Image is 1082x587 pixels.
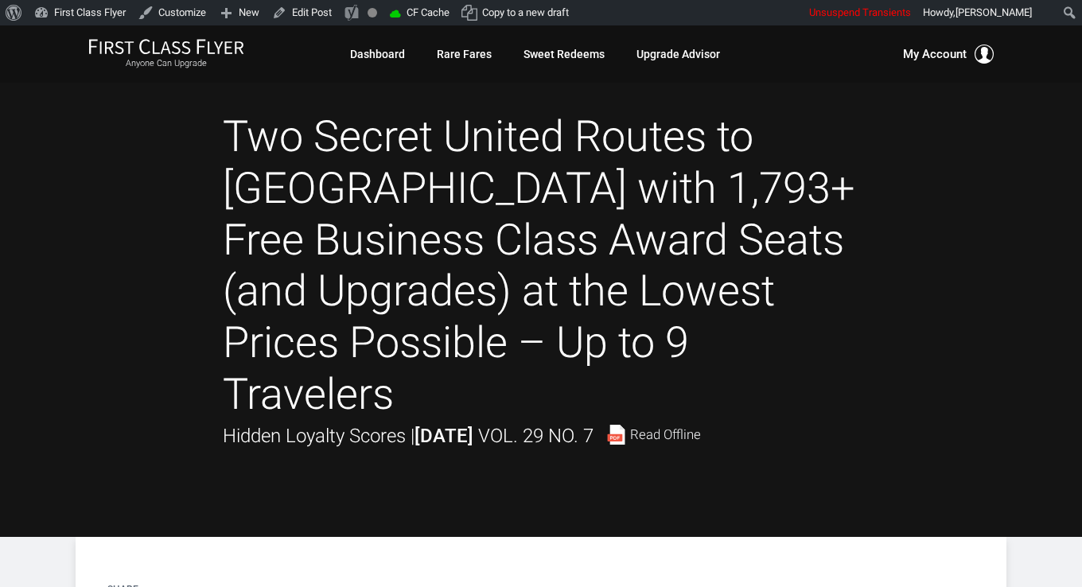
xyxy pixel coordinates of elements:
[903,45,967,64] span: My Account
[350,40,405,68] a: Dashboard
[606,425,701,445] a: Read Offline
[223,421,701,451] div: Hidden Loyalty Scores |
[606,425,626,445] img: pdf-file.svg
[415,425,473,447] strong: [DATE]
[437,40,492,68] a: Rare Fares
[956,6,1032,18] span: [PERSON_NAME]
[903,45,994,64] button: My Account
[478,425,594,447] span: Vol. 29 No. 7
[523,40,605,68] a: Sweet Redeems
[630,428,701,441] span: Read Offline
[88,38,244,55] img: First Class Flyer
[88,38,244,70] a: First Class FlyerAnyone Can Upgrade
[88,58,244,69] small: Anyone Can Upgrade
[636,40,720,68] a: Upgrade Advisor
[809,6,911,18] span: Unsuspend Transients
[223,111,859,421] h1: Two Secret United Routes to [GEOGRAPHIC_DATA] with 1,793+ Free Business Class Award Seats (and Up...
